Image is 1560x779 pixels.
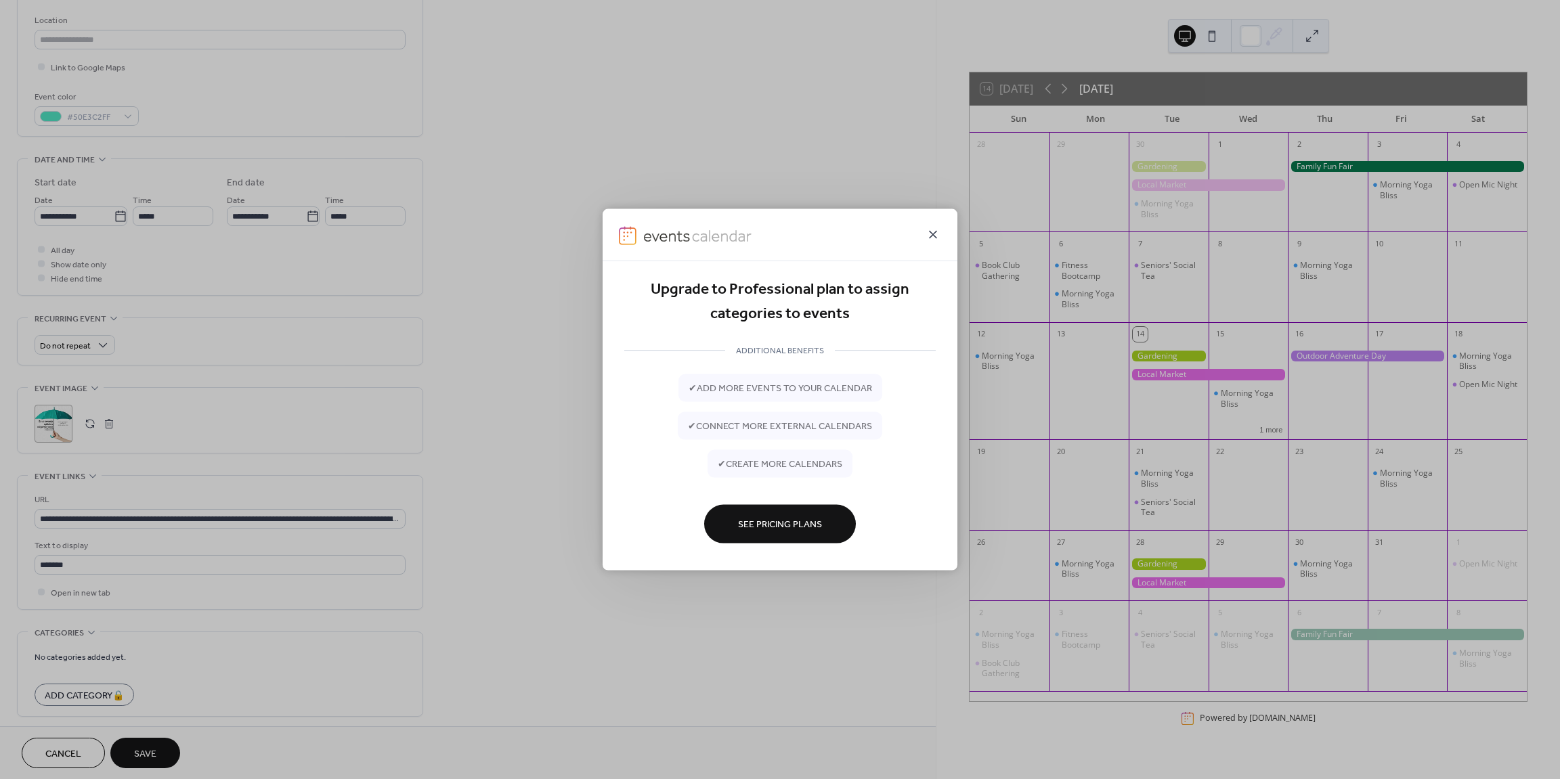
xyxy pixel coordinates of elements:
[624,277,936,326] div: Upgrade to Professional plan to assign categories to events
[738,518,822,532] span: See Pricing Plans
[689,382,872,396] span: ✔ add more events to your calendar
[704,505,856,543] button: See Pricing Plans
[718,458,842,472] span: ✔ create more calendars
[619,226,636,245] img: logo-icon
[725,344,835,358] span: ADDITIONAL BENEFITS
[643,226,753,245] img: logo-type
[688,420,872,434] span: ✔ connect more external calendars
